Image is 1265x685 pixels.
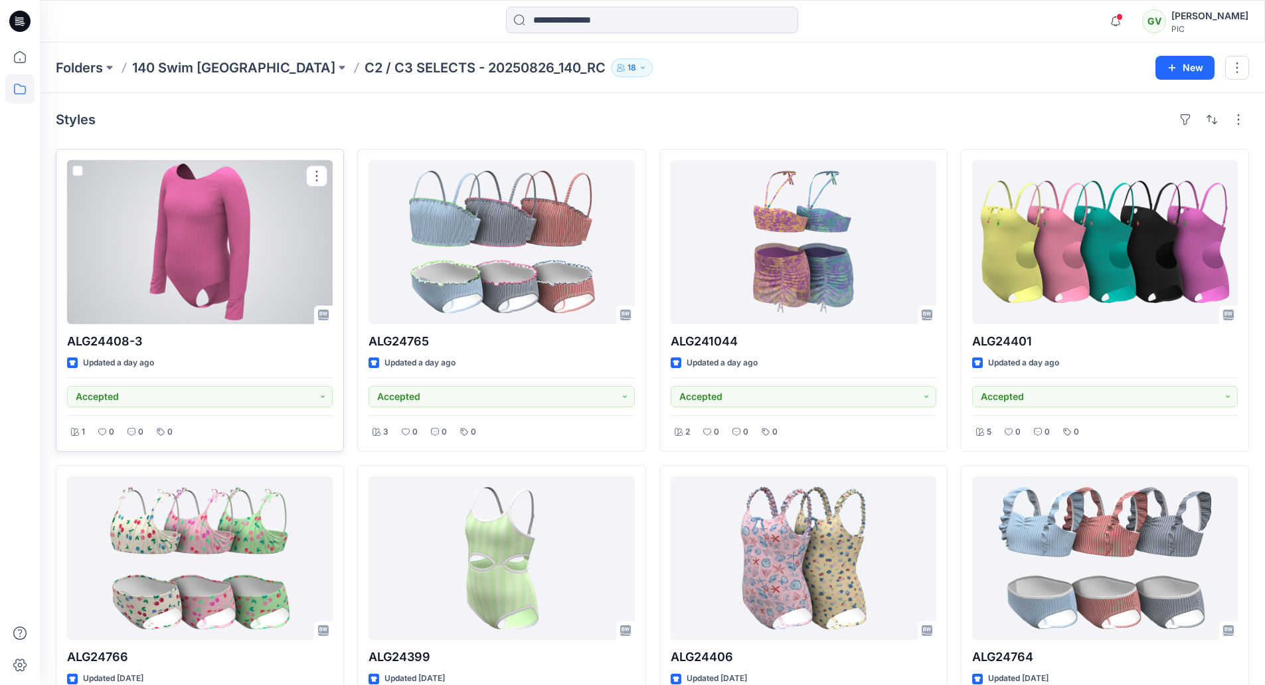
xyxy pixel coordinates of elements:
[671,332,936,351] p: ALG241044
[82,425,85,439] p: 1
[369,332,634,351] p: ALG24765
[714,425,719,439] p: 0
[412,425,418,439] p: 0
[988,356,1059,370] p: Updated a day ago
[67,332,333,351] p: ALG24408-3
[109,425,114,439] p: 0
[772,425,778,439] p: 0
[685,425,690,439] p: 2
[83,356,154,370] p: Updated a day ago
[628,60,636,75] p: 18
[56,112,96,128] h4: Styles
[972,648,1238,666] p: ALG24764
[442,425,447,439] p: 0
[987,425,991,439] p: 5
[972,476,1238,640] a: ALG24764
[972,332,1238,351] p: ALG24401
[369,476,634,640] a: ALG24399
[167,425,173,439] p: 0
[369,160,634,324] a: ALG24765
[67,648,333,666] p: ALG24766
[471,425,476,439] p: 0
[743,425,748,439] p: 0
[1074,425,1079,439] p: 0
[383,425,388,439] p: 3
[671,648,936,666] p: ALG24406
[671,160,936,324] a: ALG241044
[1171,24,1248,34] div: PIC
[1155,56,1215,80] button: New
[56,58,103,77] a: Folders
[67,476,333,640] a: ALG24766
[132,58,335,77] a: 140 Swim [GEOGRAPHIC_DATA]
[1015,425,1021,439] p: 0
[1045,425,1050,439] p: 0
[365,58,606,77] p: C2 / C3 SELECTS - 20250826_140_RC
[972,160,1238,324] a: ALG24401
[611,58,653,77] button: 18
[384,356,456,370] p: Updated a day ago
[67,160,333,324] a: ALG24408-3
[671,476,936,640] a: ALG24406
[138,425,143,439] p: 0
[369,648,634,666] p: ALG24399
[1142,9,1166,33] div: GV
[1171,8,1248,24] div: [PERSON_NAME]
[687,356,758,370] p: Updated a day ago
